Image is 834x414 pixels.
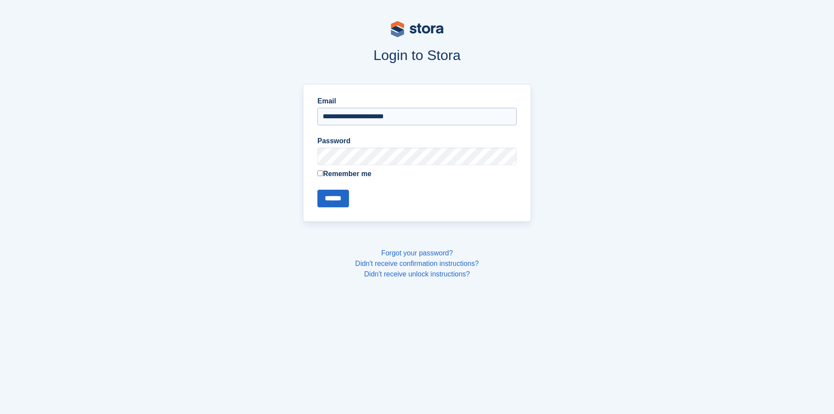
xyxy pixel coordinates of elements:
[391,21,443,37] img: stora-logo-53a41332b3708ae10de48c4981b4e9114cc0af31d8433b30ea865607fb682f29.svg
[355,260,479,267] a: Didn't receive confirmation instructions?
[136,47,698,63] h1: Login to Stora
[317,136,517,146] label: Password
[317,169,517,179] label: Remember me
[317,170,323,176] input: Remember me
[381,249,453,257] a: Forgot your password?
[317,96,517,106] label: Email
[364,270,470,278] a: Didn't receive unlock instructions?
